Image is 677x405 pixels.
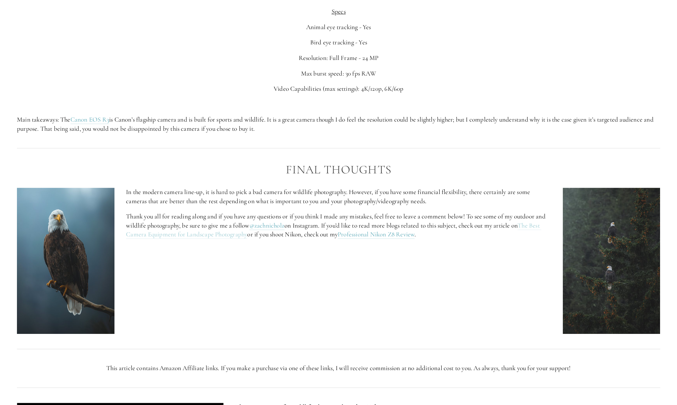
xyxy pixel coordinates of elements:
[17,38,660,47] p: Bird eye tracking - Yes
[70,115,109,124] a: Canon EOS R3
[17,54,660,63] p: Resolution: Full Frame - 24 MP
[249,221,284,230] a: @zachnicholz
[126,221,541,239] a: The Best Camera Equipment for Landscape Photography
[17,115,660,133] p: Main takeaways: The is Canon’s flagship camera and is built for sports and wildlife. It is a grea...
[17,364,660,373] p: This article contains Amazon Affiliate links. If you make a purchase via one of these links, I wi...
[17,84,660,93] p: Video Capabilities (max settings): 4K/120p, 6K/60p
[126,212,551,239] p: Thank you all for reading along and if you have any questions or if you think I made any mistakes...
[332,7,346,15] span: Specs
[17,69,660,78] p: Max burst speed: 30 fps RAW
[126,188,551,206] p: In the modern camera line-up, it is hard to pick a bad camera for wildlife photography. However, ...
[17,163,660,176] h2: Final Thoughts
[17,23,660,32] p: Animal eye tracking - Yes
[338,230,415,239] a: Professional Nikon Z8 Review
